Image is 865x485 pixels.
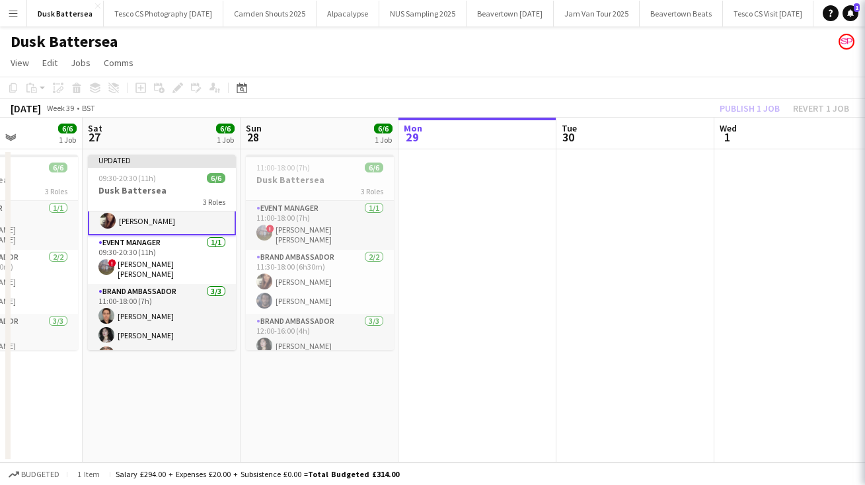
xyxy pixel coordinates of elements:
[11,102,41,115] div: [DATE]
[854,3,860,12] span: 1
[21,470,59,479] span: Budgeted
[554,1,640,26] button: Jam Van Tour 2025
[82,103,95,113] div: BST
[42,57,57,69] span: Edit
[59,135,76,145] div: 1 Job
[374,124,393,133] span: 6/6
[11,32,118,52] h1: Dusk Battersea
[207,173,225,183] span: 6/6
[104,1,223,26] button: Tesco CS Photography [DATE]
[246,174,394,186] h3: Dusk Battersea
[375,135,392,145] div: 1 Job
[223,1,317,26] button: Camden Shouts 2025
[246,250,394,314] app-card-role: Brand Ambassador2/211:30-18:00 (6h30m)[PERSON_NAME][PERSON_NAME]
[5,54,34,71] a: View
[266,225,274,233] span: !
[723,1,813,26] button: Tesco CS Visit [DATE]
[246,314,394,397] app-card-role: Brand Ambassador3/312:00-16:00 (4h)[PERSON_NAME]
[27,1,104,26] button: Dusk Battersea
[720,122,737,134] span: Wed
[244,130,262,145] span: 28
[467,1,554,26] button: Beavertown [DATE]
[718,130,737,145] span: 1
[246,201,394,250] app-card-role: Event Manager1/111:00-18:00 (7h)![PERSON_NAME] [PERSON_NAME]
[88,155,236,350] app-job-card: Updated09:30-20:30 (11h)6/6Dusk Battersea3 RolesBrand Ambassador2/209:30-20:00 (10h30m)[PERSON_NA...
[246,122,262,134] span: Sun
[365,163,383,172] span: 6/6
[98,173,156,183] span: 09:30-20:30 (11h)
[560,130,577,145] span: 30
[45,186,67,196] span: 3 Roles
[562,122,577,134] span: Tue
[7,467,61,482] button: Budgeted
[216,124,235,133] span: 6/6
[308,469,399,479] span: Total Budgeted £314.00
[217,135,234,145] div: 1 Job
[49,163,67,172] span: 6/6
[11,57,29,69] span: View
[104,57,133,69] span: Comms
[843,5,858,21] a: 1
[404,122,422,134] span: Mon
[88,122,102,134] span: Sat
[402,130,422,145] span: 29
[71,57,91,69] span: Jobs
[317,1,379,26] button: Alpacalypse
[98,54,139,71] a: Comms
[116,469,399,479] div: Salary £294.00 + Expenses £20.00 + Subsistence £0.00 =
[839,34,854,50] app-user-avatar: Soozy Peters
[58,124,77,133] span: 6/6
[108,259,116,267] span: !
[73,469,104,479] span: 1 item
[37,54,63,71] a: Edit
[379,1,467,26] button: NUS Sampling 2025
[88,155,236,165] div: Updated
[256,163,310,172] span: 11:00-18:00 (7h)
[44,103,77,113] span: Week 39
[246,155,394,350] app-job-card: 11:00-18:00 (7h)6/6Dusk Battersea3 RolesEvent Manager1/111:00-18:00 (7h)![PERSON_NAME] [PERSON_NA...
[65,54,96,71] a: Jobs
[203,197,225,207] span: 3 Roles
[88,235,236,284] app-card-role: Event Manager1/109:30-20:30 (11h)![PERSON_NAME] [PERSON_NAME]
[640,1,723,26] button: Beavertown Beats
[88,184,236,196] h3: Dusk Battersea
[86,130,102,145] span: 27
[88,284,236,367] app-card-role: Brand Ambassador3/311:00-18:00 (7h)[PERSON_NAME][PERSON_NAME][PERSON_NAME]
[361,186,383,196] span: 3 Roles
